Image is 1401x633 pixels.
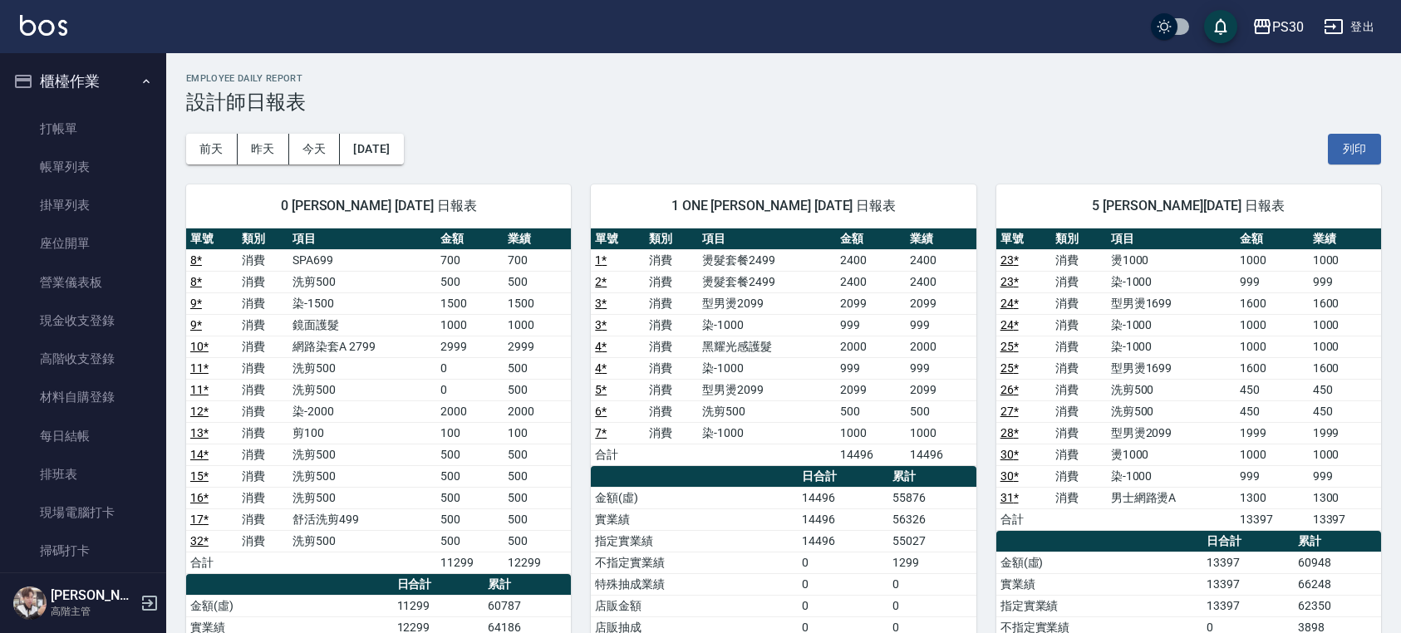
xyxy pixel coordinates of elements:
td: 消費 [238,530,289,552]
td: 消費 [645,271,698,292]
a: 每日結帳 [7,417,160,455]
td: 特殊抽成業績 [591,573,798,595]
td: 消費 [238,444,289,465]
h3: 設計師日報表 [186,91,1381,114]
td: 450 [1309,400,1381,422]
td: 66248 [1294,573,1381,595]
td: 消費 [645,379,698,400]
td: 消費 [238,336,289,357]
div: PS30 [1272,17,1304,37]
td: 消費 [1051,292,1107,314]
button: PS30 [1246,10,1310,44]
th: 類別 [1051,228,1107,250]
td: 14496 [798,530,889,552]
td: 燙髮套餐2499 [698,271,836,292]
th: 金額 [436,228,504,250]
td: 500 [504,444,571,465]
button: save [1204,10,1237,43]
td: 100 [436,422,504,444]
td: 合計 [591,444,644,465]
td: 1000 [1236,336,1308,357]
td: 500 [436,465,504,487]
td: 1299 [888,552,976,573]
td: 500 [836,400,906,422]
td: 消費 [1051,487,1107,508]
td: 合計 [186,552,238,573]
td: 型男燙1699 [1107,292,1236,314]
td: 消費 [238,508,289,530]
td: 0 [888,595,976,616]
th: 累計 [484,574,571,596]
td: 999 [1309,271,1381,292]
td: 450 [1309,379,1381,400]
td: 2999 [504,336,571,357]
td: 鏡面護髮 [288,314,436,336]
td: 消費 [645,314,698,336]
th: 累計 [1294,531,1381,552]
th: 項目 [1107,228,1236,250]
td: 0 [436,357,504,379]
td: 11299 [436,552,504,573]
td: 2400 [906,249,976,271]
td: 2099 [836,292,906,314]
td: 金額(虛) [996,552,1203,573]
td: 型男燙2099 [698,292,836,314]
td: 1000 [836,422,906,444]
td: 500 [504,379,571,400]
td: 染-1000 [698,422,836,444]
td: 2000 [504,400,571,422]
table: a dense table [186,228,571,574]
a: 高階收支登錄 [7,340,160,378]
td: 62350 [1294,595,1381,616]
th: 業績 [1309,228,1381,250]
td: 洗剪500 [288,357,436,379]
a: 打帳單 [7,110,160,148]
th: 日合計 [1202,531,1294,552]
span: 0 [PERSON_NAME] [DATE] 日報表 [206,198,551,214]
img: Person [13,586,47,620]
td: 不指定實業績 [591,552,798,573]
td: 14496 [906,444,976,465]
td: 2099 [836,379,906,400]
td: 500 [504,508,571,530]
td: 1000 [436,314,504,336]
td: 1000 [1309,249,1381,271]
td: 1600 [1236,357,1308,379]
td: 1300 [1309,487,1381,508]
td: 黑耀光感護髮 [698,336,836,357]
td: 1000 [1309,314,1381,336]
td: 0 [798,552,889,573]
td: 剪100 [288,422,436,444]
td: 型男燙2099 [1107,422,1236,444]
td: 染-1000 [698,357,836,379]
td: 染-1000 [698,314,836,336]
td: 1000 [1236,314,1308,336]
h5: [PERSON_NAME] [51,587,135,604]
td: 消費 [238,465,289,487]
td: 0 [798,595,889,616]
td: 消費 [1051,400,1107,422]
td: 消費 [1051,465,1107,487]
td: 13397 [1309,508,1381,530]
td: 金額(虛) [186,595,393,616]
td: 2999 [436,336,504,357]
td: 洗剪500 [288,465,436,487]
button: [DATE] [340,134,403,164]
td: 55876 [888,487,976,508]
td: 金額(虛) [591,487,798,508]
td: 1000 [1309,336,1381,357]
a: 現場電腦打卡 [7,493,160,532]
td: 13397 [1236,508,1308,530]
td: 消費 [238,379,289,400]
td: 消費 [1051,422,1107,444]
td: 消費 [238,314,289,336]
a: 現金收支登錄 [7,302,160,340]
td: 1600 [1236,292,1308,314]
button: 前天 [186,134,238,164]
th: 日合計 [393,574,484,596]
td: 實業績 [996,573,1203,595]
td: 14496 [836,444,906,465]
td: 100 [504,422,571,444]
td: 500 [436,530,504,552]
a: 座位開單 [7,224,160,263]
